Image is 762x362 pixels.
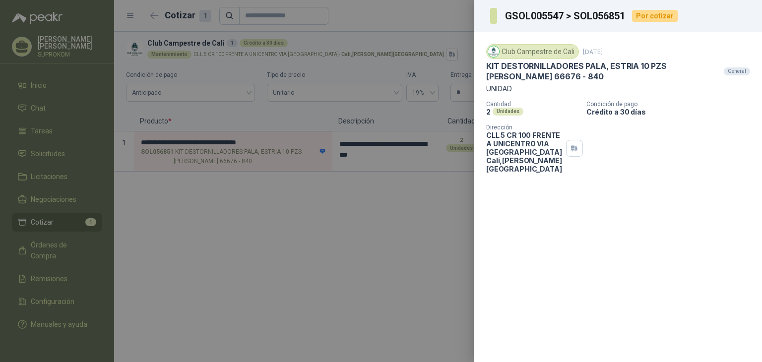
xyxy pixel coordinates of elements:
[505,11,626,21] h3: GSOL005547 > SOL056851
[493,108,523,116] div: Unidades
[583,48,603,56] p: [DATE]
[486,84,750,93] p: UNIDAD
[724,67,750,75] div: General
[486,108,491,116] p: 2
[488,46,499,57] img: Company Logo
[486,131,562,173] p: CLL 5 CR 100 FRENTE A UNICENTRO VIA [GEOGRAPHIC_DATA] Cali , [PERSON_NAME][GEOGRAPHIC_DATA]
[486,61,720,82] p: KIT DESTORNILLADORES PALA, ESTRIA 10 PZS [PERSON_NAME] 66676 - 840
[586,108,758,116] p: Crédito a 30 días
[486,44,579,59] div: Club Campestre de Cali
[486,124,562,131] p: Dirección
[486,101,578,108] p: Cantidad
[586,101,758,108] p: Condición de pago
[632,10,678,22] div: Por cotizar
